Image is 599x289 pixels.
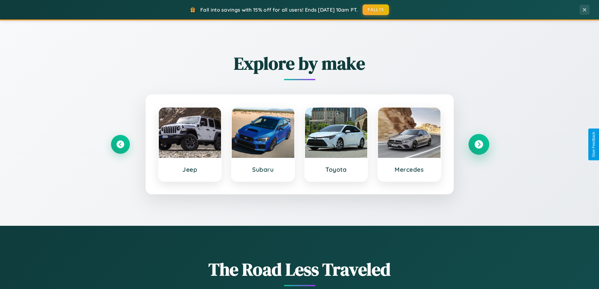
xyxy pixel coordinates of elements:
[238,166,288,173] h3: Subaru
[165,166,215,173] h3: Jeep
[111,51,488,75] h2: Explore by make
[363,4,389,15] button: FALL15
[200,7,358,13] span: Fall into savings with 15% off for all users! Ends [DATE] 10am PT.
[111,257,488,281] h1: The Road Less Traveled
[591,132,596,157] div: Give Feedback
[384,166,434,173] h3: Mercedes
[311,166,361,173] h3: Toyota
